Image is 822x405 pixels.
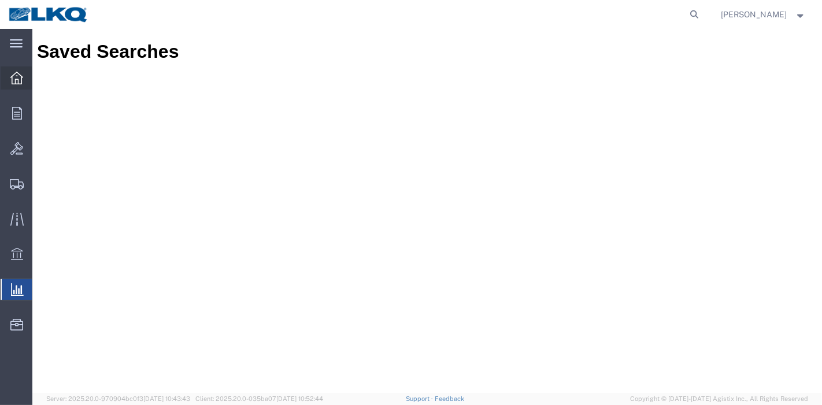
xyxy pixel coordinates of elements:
iframe: FS Legacy Container [32,29,822,393]
span: Server: 2025.20.0-970904bc0f3 [46,395,190,402]
span: [DATE] 10:52:44 [276,395,323,402]
img: logo [8,6,89,23]
span: Client: 2025.20.0-035ba07 [195,395,323,402]
button: [PERSON_NAME] [721,8,806,21]
span: Copyright © [DATE]-[DATE] Agistix Inc., All Rights Reserved [630,394,808,404]
span: Praveen Nagaraj [721,8,787,21]
a: Support [406,395,435,402]
a: Feedback [435,395,464,402]
span: [DATE] 10:43:43 [143,395,190,402]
